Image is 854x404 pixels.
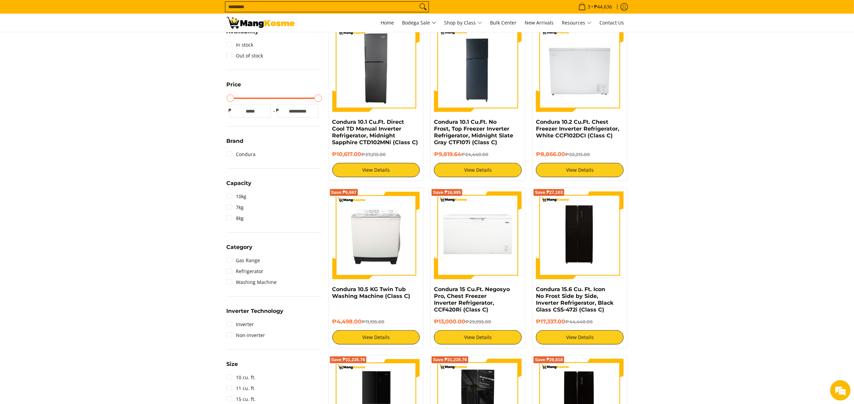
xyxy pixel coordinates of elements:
a: View Details [434,330,522,344]
h6: ₱9,819.64 [434,151,522,158]
a: Shop by Class [441,14,486,32]
a: View Details [332,330,420,344]
a: 7kg [227,202,244,213]
a: View Details [536,330,624,344]
span: Availability [227,29,259,34]
a: Gas Range [227,255,260,266]
a: 10kg [227,191,247,202]
del: ₱44,440.00 [565,319,593,324]
span: Save ₱27,103 [535,190,563,195]
a: Condura 10.1 Cu.Ft. No Frost, Top Freezer Inverter Refrigerator, Midnight Slate Gray CTF107i (Cla... [434,119,513,146]
img: Condura 10.2 Cu.Ft. Chest Freezer Inverter Refrigerator, White CCF102DCI (Class C) [536,24,624,112]
a: Condura 15.6 Cu. Ft. Icon No Frost Side by Side, Inverter Refrigerator, Black Glass CSS-472i (Cla... [536,286,613,313]
a: Refrigerator [227,266,264,277]
span: Category [227,245,253,250]
span: Save ₱6,697 [331,190,357,195]
span: ₱44,636 [593,4,613,9]
span: Bulk Center [490,19,517,26]
h6: ₱13,000.00 [434,318,522,325]
a: Condura 15 Cu.Ft. Negosyo Pro, Chest Freezer Inverter Refrigerator, CCF420Ri (Class C) [434,286,510,313]
span: We're online! [39,86,94,154]
a: View Details [536,163,624,177]
a: New Arrivals [522,14,557,32]
span: Save ₱29,818 [535,358,563,362]
a: Condura 10.5 KG Twin Tub Washing Machine (Class C) [332,286,411,299]
div: Chat with us now [35,38,114,47]
del: ₱24,440.00 [461,152,488,157]
a: In stock [227,39,254,50]
img: Condura 10.1 Cu.Ft. Direct Cool TD Manual Inverter Refrigerator, Midnight Sapphire CTD102MNi (Cla... [332,24,420,112]
span: Price [227,82,241,87]
del: ₱11,195.00 [362,319,385,324]
del: ₱27,215.00 [362,152,386,157]
span: 3 [587,4,592,9]
h6: ₱8,866.00 [536,151,624,158]
img: Condura 10.1 Cu.Ft. No Frost, Top Freezer Inverter Refrigerator, Midnight Slate Gray CTF107i (Cla... [434,24,522,112]
span: Save ₱31,235.76 [331,358,365,362]
span: Shop by Class [445,19,482,27]
button: Search [418,2,429,12]
a: Home [378,14,398,32]
span: • [576,3,614,11]
span: ₱ [274,107,281,114]
a: Non-Inverter [227,330,265,341]
summary: Open [227,181,252,191]
a: Washing Machine [227,277,277,288]
h6: ₱10,617.00 [332,151,420,158]
a: Out of stock [227,50,263,61]
summary: Open [227,138,244,149]
a: 8kg [227,213,244,224]
a: 11 cu. ft [227,383,255,394]
del: ₱29,995.00 [465,319,491,324]
a: Bulk Center [487,14,520,32]
a: View Details [332,163,420,177]
a: Condura 10.1 Cu.Ft. Direct Cool TD Manual Inverter Refrigerator, Midnight Sapphire CTD102MNi (Cla... [332,119,418,146]
span: New Arrivals [525,19,554,26]
span: Capacity [227,181,252,186]
textarea: Type your message and hit 'Enter' [3,186,129,209]
span: Inverter Technology [227,308,284,314]
span: Contact Us [600,19,624,26]
a: Bodega Sale [399,14,440,32]
span: Size [227,361,238,367]
summary: Open [227,29,259,39]
summary: Open [227,361,238,372]
img: Condura 15 Cu.Ft. Negosyo Pro, Chest Freezer Inverter Refrigerator, CCF420Ri (Class C) [434,191,522,279]
span: Resources [562,19,592,27]
a: Resources [559,14,595,32]
div: Minimize live chat window [111,3,128,20]
span: Brand [227,138,244,144]
a: Inverter [227,319,254,330]
summary: Open [227,308,284,319]
h6: ₱17,337.00 [536,318,624,325]
a: Condura [227,149,256,160]
span: Bodega Sale [402,19,436,27]
a: 10 cu. ft. [227,372,256,383]
span: Home [381,19,394,26]
span: ₱ [227,107,233,114]
img: Condura 15.6 Cu. Ft. Icon No Frost Side by Side, Inverter Refrigerator, Black Glass CSS-472i (Cla... [536,192,624,278]
img: Class C Home &amp; Business Appliances: Up to 70% Off l Mang Kosme [227,17,295,29]
a: View Details [434,163,522,177]
summary: Open [227,245,253,255]
h6: ₱4,498.00 [332,318,420,325]
span: Save ₱31,235.76 [433,358,467,362]
del: ₱22,215.00 [565,152,590,157]
nav: Main Menu [301,14,628,32]
span: Save ₱16,995 [433,190,461,195]
a: Condura 10.2 Cu.Ft. Chest Freezer Inverter Refrigerator, White CCF102DCI (Class C) [536,119,619,139]
a: Contact Us [596,14,628,32]
img: Condura 10.5 KG Twin Tub Washing Machine (Class C) [332,191,420,279]
summary: Open [227,82,241,92]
